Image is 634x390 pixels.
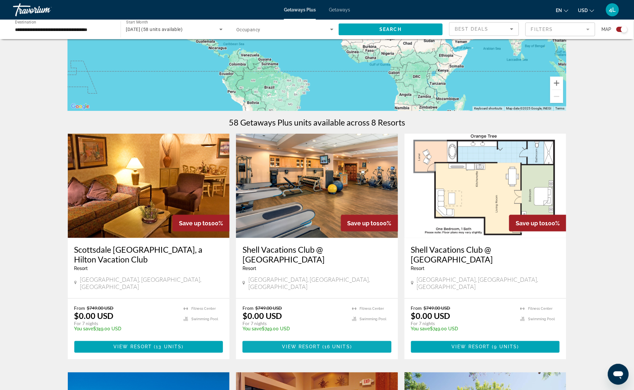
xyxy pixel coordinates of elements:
a: Getaways [329,7,350,12]
span: Best Deals [455,26,489,32]
p: For 7 nights [411,321,514,326]
span: $749.00 USD [424,305,450,311]
span: Save up to [347,220,377,227]
div: 100% [341,215,398,232]
img: Google [69,102,91,111]
span: 4L [609,7,616,13]
span: [GEOGRAPHIC_DATA], [GEOGRAPHIC_DATA], [GEOGRAPHIC_DATA] [80,276,223,290]
span: $749.00 USD [87,305,114,311]
span: 16 units [324,344,350,350]
a: Travorium [13,1,78,18]
span: Resort [74,266,88,271]
span: Start Month [126,20,148,25]
div: 100% [172,215,229,232]
span: You save [411,326,430,332]
div: 100% [509,215,566,232]
span: [DATE] (58 units available) [126,27,183,32]
span: Swimming Pool [528,317,555,321]
p: $0.00 USD [74,311,114,321]
span: ( ) [490,344,519,350]
p: For 7 nights [243,321,346,326]
button: Keyboard shortcuts [474,106,502,111]
span: Map data ©2025 Google, INEGI [506,107,552,110]
span: Fitness Center [191,307,216,311]
span: Destination [15,20,36,24]
mat-select: Sort by [455,25,513,33]
p: $749.00 USD [411,326,514,332]
a: Terms (opens in new tab) [555,107,565,110]
button: Zoom in [550,77,563,90]
span: 13 units [156,344,182,350]
button: User Menu [604,3,621,17]
span: You save [243,326,262,332]
span: [GEOGRAPHIC_DATA], [GEOGRAPHIC_DATA], [GEOGRAPHIC_DATA] [248,276,391,290]
button: View Resort(13 units) [74,341,223,353]
span: From [74,305,85,311]
p: $0.00 USD [243,311,282,321]
span: Swimming Pool [360,317,387,321]
span: You save [74,326,94,332]
span: Resort [411,266,425,271]
a: Scottsdale [GEOGRAPHIC_DATA], a Hilton Vacation Club [74,245,223,264]
p: For 7 nights [74,321,177,326]
span: Fitness Center [360,307,384,311]
span: View Resort [113,344,152,350]
a: Open this area in Google Maps (opens a new window) [69,102,91,111]
span: Swimming Pool [191,317,218,321]
button: Search [339,23,443,35]
button: Zoom out [550,90,563,103]
a: Getaways Plus [284,7,316,12]
span: Resort [243,266,256,271]
span: Save up to [179,220,208,227]
span: 9 units [494,344,517,350]
span: [GEOGRAPHIC_DATA], [GEOGRAPHIC_DATA], [GEOGRAPHIC_DATA] [417,276,560,290]
img: 7667F01X.jpg [405,134,567,238]
button: Change language [556,6,568,15]
span: From [411,305,422,311]
span: USD [578,8,588,13]
img: 5446O01X.jpg [236,134,398,238]
span: en [556,8,562,13]
a: Shell Vacations Club @ [GEOGRAPHIC_DATA] [411,245,560,264]
span: $749.00 USD [255,305,282,311]
button: Change currency [578,6,594,15]
span: Fitness Center [528,307,553,311]
span: ( ) [152,344,184,350]
span: ( ) [320,344,352,350]
h1: 58 Getaways Plus units available across 8 Resorts [229,117,405,127]
button: Filter [525,22,595,37]
span: View Resort [452,344,490,350]
button: View Resort(16 units) [243,341,391,353]
span: Save up to [516,220,545,227]
iframe: Button to launch messaging window [608,364,629,385]
span: Search [379,27,402,32]
span: From [243,305,254,311]
p: $749.00 USD [243,326,346,332]
span: Map [602,25,612,34]
img: 4041I01X.jpg [68,134,230,238]
span: View Resort [282,344,320,350]
p: $749.00 USD [74,326,177,332]
span: Occupancy [236,27,260,32]
button: View Resort(9 units) [411,341,560,353]
a: Shell Vacations Club @ [GEOGRAPHIC_DATA] [243,245,391,264]
p: $0.00 USD [411,311,450,321]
